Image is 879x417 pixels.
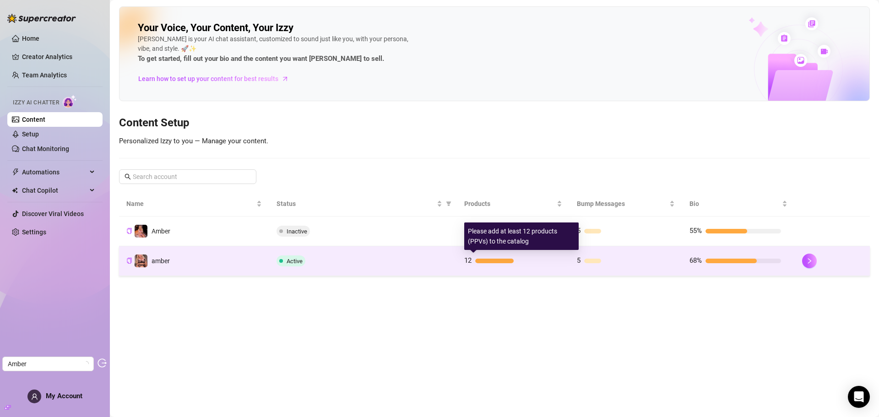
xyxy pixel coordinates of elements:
span: user [31,393,38,400]
span: Chat Copilot [22,183,87,198]
strong: To get started, fill out your bio and the content you want [PERSON_NAME] to sell. [138,54,384,63]
span: Bump Messages [577,199,667,209]
th: Name [119,191,269,217]
a: Content [22,116,45,123]
th: Products [457,191,570,217]
span: amber [152,257,170,265]
img: AI Chatter [63,95,77,108]
a: Learn how to set up your content for best results [138,71,296,86]
span: Status [277,199,435,209]
a: Settings [22,228,46,236]
span: 68% [689,256,702,265]
span: filter [444,197,453,211]
span: Automations [22,165,87,179]
span: Izzy AI Chatter [13,98,59,107]
a: Creator Analytics [22,49,95,64]
span: Amber [152,227,170,235]
img: Chat Copilot [12,187,18,194]
span: Learn how to set up your content for best results [138,74,278,84]
img: logo-BBDzfeDw.svg [7,14,76,23]
span: 55% [689,227,702,235]
span: Amber [8,357,88,371]
th: Bump Messages [570,191,682,217]
a: Home [22,35,39,42]
h2: Your Voice, Your Content, Your Izzy [138,22,293,34]
img: Amber [135,225,147,238]
div: Please add at least 12 products (PPVs) to the catalog [464,222,579,250]
th: Bio [682,191,795,217]
a: Chat Monitoring [22,145,69,152]
span: copy [126,258,132,264]
span: Bio [689,199,780,209]
span: search [125,173,131,180]
span: Products [464,199,555,209]
span: Active [287,258,303,265]
th: Status [269,191,457,217]
span: Personalized Izzy to you — Manage your content. [119,137,268,145]
span: Name [126,199,255,209]
input: Search account [133,172,244,182]
span: loading [83,361,89,367]
button: Copy Creator ID [126,257,132,264]
span: My Account [46,392,82,400]
span: right [806,258,813,264]
span: Inactive [287,228,307,235]
img: amber [135,255,147,267]
img: ai-chatter-content-library-cLFOSyPT.png [727,7,869,101]
span: copy [126,228,132,234]
div: Open Intercom Messenger [848,386,870,408]
span: filter [446,201,451,206]
button: right [802,254,817,268]
span: arrow-right [281,74,290,83]
span: build [5,404,11,411]
a: Discover Viral Videos [22,210,84,217]
button: Copy Creator ID [126,227,132,234]
span: 5 [577,227,581,235]
h3: Content Setup [119,116,870,130]
span: 12 [464,256,472,265]
span: thunderbolt [12,168,19,176]
span: logout [98,358,107,368]
span: 5 [577,256,581,265]
div: [PERSON_NAME] is your AI chat assistant, customized to sound just like you, with your persona, vi... [138,34,412,65]
a: Team Analytics [22,71,67,79]
a: Setup [22,130,39,138]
